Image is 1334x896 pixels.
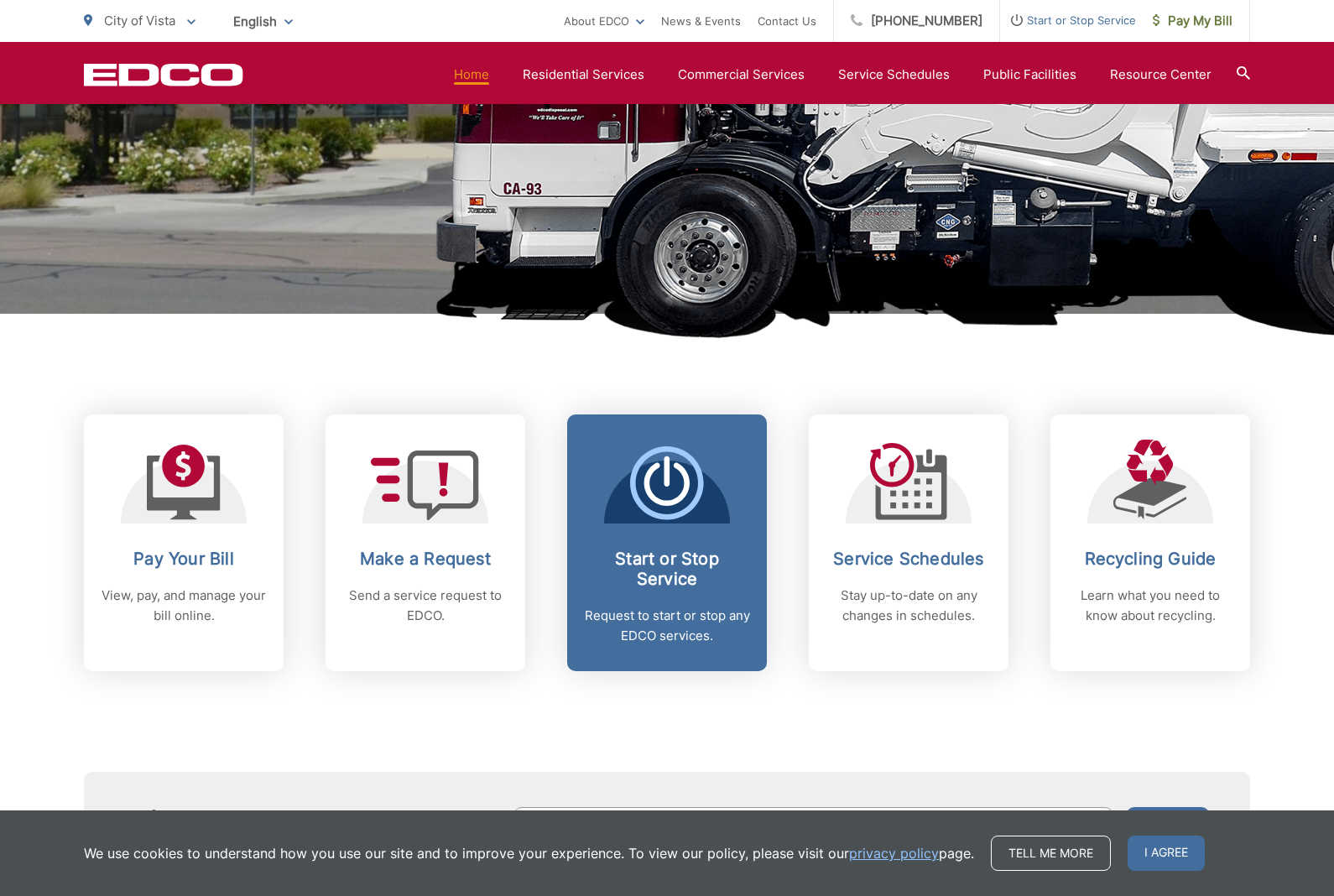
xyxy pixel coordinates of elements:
a: EDCD logo. Return to the homepage. [84,63,243,86]
span: City of Vista [104,13,175,29]
h2: Service Schedules [826,549,992,569]
p: Send a service request to EDCO. [342,586,508,626]
p: We use cookies to understand how you use our site and to improve your experience. To view our pol... [84,843,974,863]
a: Service Schedules Stay up-to-date on any changes in schedules. [809,414,1008,671]
a: Tell me more [991,836,1111,871]
p: Request to start or stop any EDCO services. [584,606,750,646]
a: Public Facilities [983,65,1076,85]
a: Make a Request Send a service request to EDCO. [326,414,525,671]
button: Submit [1126,807,1210,846]
a: Recycling Guide Learn what you need to know about recycling. [1050,414,1250,671]
span: I agree [1128,836,1205,871]
span: English [221,7,305,36]
span: Pay My Bill [1153,11,1232,31]
a: Pay Your Bill View, pay, and manage your bill online. [84,414,284,671]
h4: Subscribe to EDCO service alerts, upcoming events & environmental news: [191,810,497,843]
a: Service Schedules [838,65,950,85]
p: View, pay, and manage your bill online. [101,586,267,626]
a: Residential Services [523,65,644,85]
a: privacy policy [849,843,939,863]
a: Home [454,65,489,85]
h2: Recycling Guide [1067,549,1233,569]
input: Enter your email address... [513,807,1114,846]
p: Learn what you need to know about recycling. [1067,586,1233,626]
a: Contact Us [758,11,816,31]
a: Resource Center [1110,65,1212,85]
a: Commercial Services [678,65,805,85]
h2: Start or Stop Service [584,549,750,589]
h2: Pay Your Bill [101,549,267,569]
a: News & Events [661,11,741,31]
p: Stay up-to-date on any changes in schedules. [826,586,992,626]
h2: Make a Request [342,549,508,569]
a: About EDCO [564,11,644,31]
